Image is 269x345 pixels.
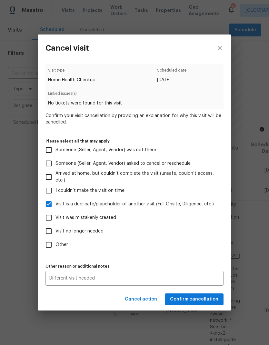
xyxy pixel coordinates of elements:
[55,228,104,235] span: Visit no longer needed
[170,295,218,303] span: Confirm cancellation
[55,170,218,184] span: Arrived at home, but couldn’t complete the visit (unsafe, couldn’t access, etc.)
[55,201,214,208] span: Visit is a duplicate/placeholder of another visit (Full Onsite, Diligence, etc.)
[45,139,224,143] label: Please select all that may apply
[157,67,186,77] span: Scheduled date
[48,67,95,77] span: Visit type
[45,264,224,268] label: Other reason or additional notes
[48,77,95,83] span: Home Health Checkup
[45,44,89,53] h3: Cancel visit
[55,147,156,153] span: Someone (Seller, Agent, Vendor) was not there
[48,100,221,106] span: No tickets were found for this visit
[55,241,68,248] span: Other
[55,214,116,221] span: Visit was mistakenly created
[55,160,191,167] span: Someone (Seller, Agent, Vendor) asked to cancel or reschedule
[122,293,160,305] button: Cancel action
[165,293,224,305] button: Confirm cancellation
[125,295,157,303] span: Cancel action
[208,34,231,62] button: close
[157,77,186,83] span: [DATE]
[55,187,125,194] span: I couldn’t make the visit on time
[45,113,224,125] span: Confirm your visit cancellation by providing an explanation for why this visit will be cancelled.
[48,90,221,100] span: Linked issues(s)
